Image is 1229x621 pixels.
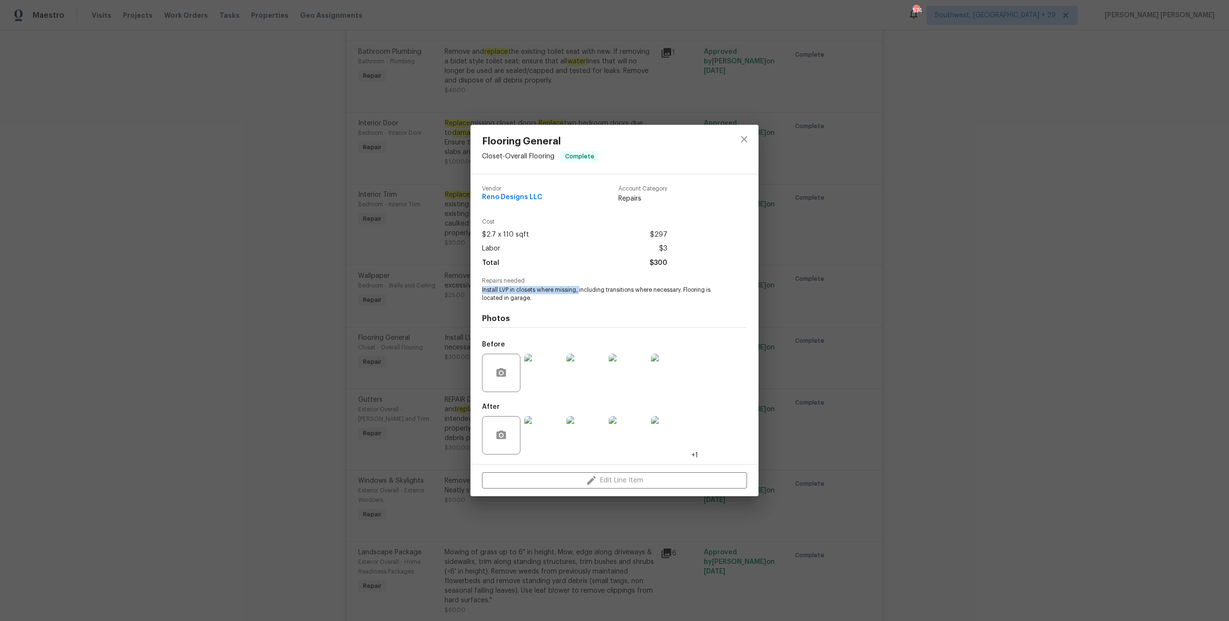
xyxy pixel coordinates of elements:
[482,228,529,242] span: $2.7 x 110 sqft
[482,186,542,192] span: Vendor
[618,186,667,192] span: Account Category
[691,451,698,460] span: +1
[482,256,499,270] span: Total
[659,242,667,256] span: $3
[650,256,667,270] span: $300
[482,242,500,256] span: Labor
[482,219,667,225] span: Cost
[482,278,747,284] span: Repairs needed
[482,404,500,410] h5: After
[618,194,667,203] span: Repairs
[482,286,721,302] span: Install LVP in closets where missing, including transitions where necessary. Flooring is located ...
[482,194,542,201] span: Reno Designs LLC
[733,128,756,151] button: close
[482,314,747,323] h4: Photos
[482,341,505,348] h5: Before
[482,136,599,147] span: Flooring General
[482,153,554,160] span: Closet - Overall Flooring
[561,152,598,161] span: Complete
[650,228,667,242] span: $297
[913,6,919,15] div: 574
